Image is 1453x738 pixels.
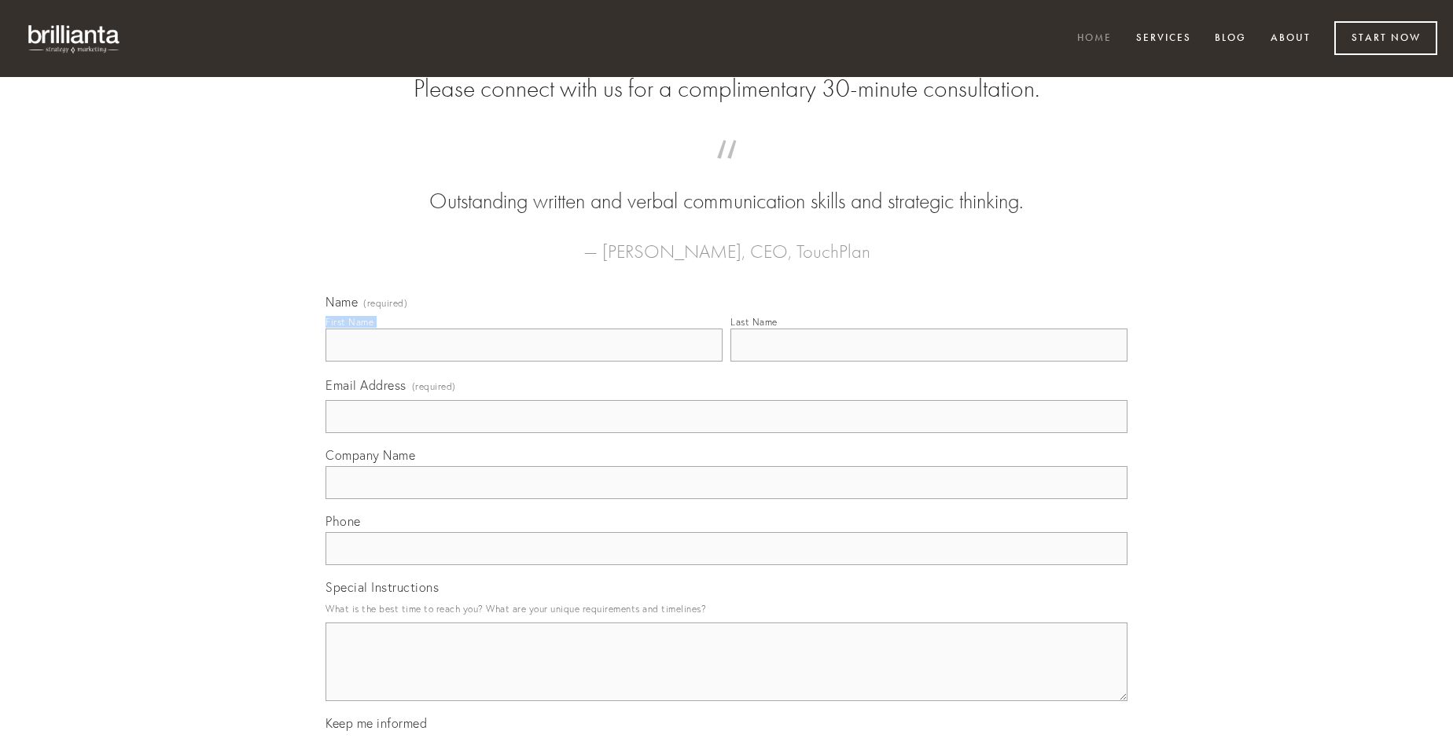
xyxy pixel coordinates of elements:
[412,376,456,397] span: (required)
[1334,21,1437,55] a: Start Now
[326,598,1127,619] p: What is the best time to reach you? What are your unique requirements and timelines?
[326,316,373,328] div: First Name
[363,299,407,308] span: (required)
[326,294,358,310] span: Name
[1205,26,1256,52] a: Blog
[16,16,134,61] img: brillianta - research, strategy, marketing
[351,156,1102,186] span: “
[326,579,439,595] span: Special Instructions
[1126,26,1201,52] a: Services
[1260,26,1321,52] a: About
[326,74,1127,104] h2: Please connect with us for a complimentary 30-minute consultation.
[730,316,778,328] div: Last Name
[351,156,1102,217] blockquote: Outstanding written and verbal communication skills and strategic thinking.
[326,513,361,529] span: Phone
[326,447,415,463] span: Company Name
[1067,26,1122,52] a: Home
[326,377,406,393] span: Email Address
[326,715,427,731] span: Keep me informed
[351,217,1102,267] figcaption: — [PERSON_NAME], CEO, TouchPlan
